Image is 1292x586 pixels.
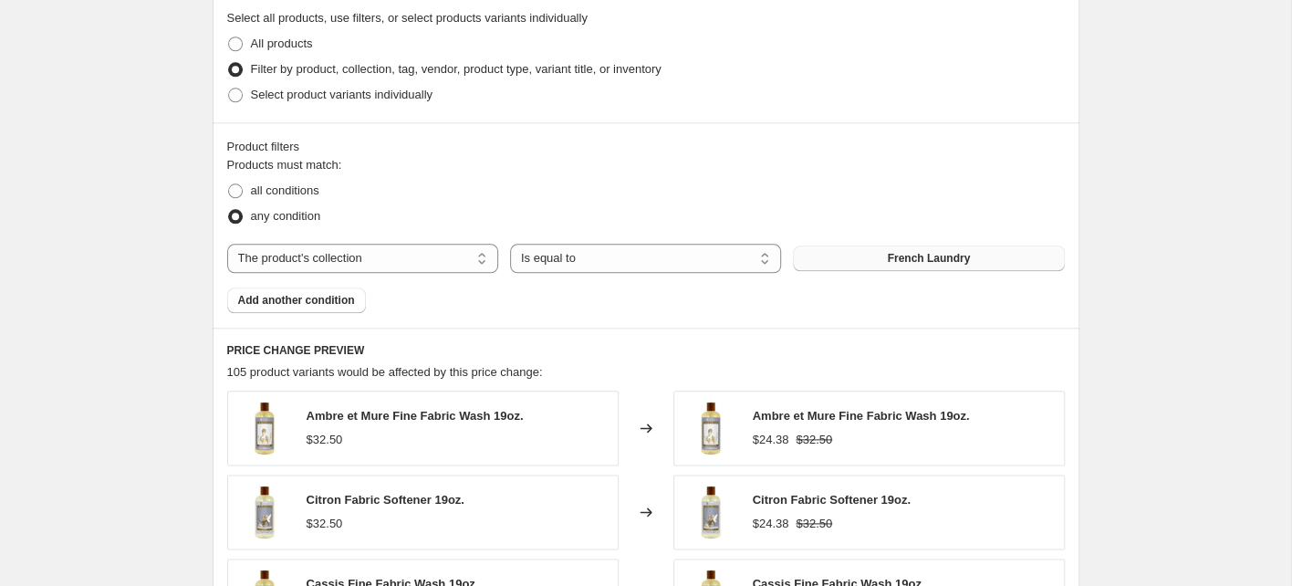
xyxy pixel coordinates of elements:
span: 105 product variants would be affected by this price change: [227,365,543,379]
span: Ambre et Mure Fine Fabric Wash 19oz. [307,409,524,423]
span: Products must match: [227,158,342,172]
button: Add another condition [227,288,366,313]
span: Filter by product, collection, tag, vendor, product type, variant title, or inventory [251,62,662,76]
span: French Laundry [887,251,970,266]
div: $24.38 [753,515,789,533]
span: All products [251,37,313,50]
span: Citron Fabric Softener 19oz. [307,493,464,507]
img: ambre-4_80x.jpg [237,401,292,455]
span: all conditions [251,183,319,197]
span: any condition [251,209,321,223]
div: $32.50 [307,515,343,533]
span: Add another condition [238,293,355,308]
div: $24.38 [753,431,789,449]
strike: $32.50 [796,431,832,449]
span: Select product variants individually [251,88,432,101]
img: ambre-4_80x.jpg [683,401,738,455]
strike: $32.50 [796,515,832,533]
div: Product filters [227,138,1065,156]
span: Ambre et Mure Fine Fabric Wash 19oz. [753,409,970,423]
span: Citron Fabric Softener 19oz. [753,493,911,507]
img: citron-6_80x.jpg [237,485,292,539]
span: Select all products, use filters, or select products variants individually [227,11,588,25]
h6: PRICE CHANGE PREVIEW [227,343,1065,358]
img: citron-6_80x.jpg [683,485,738,539]
button: French Laundry [793,246,1064,271]
div: $32.50 [307,431,343,449]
